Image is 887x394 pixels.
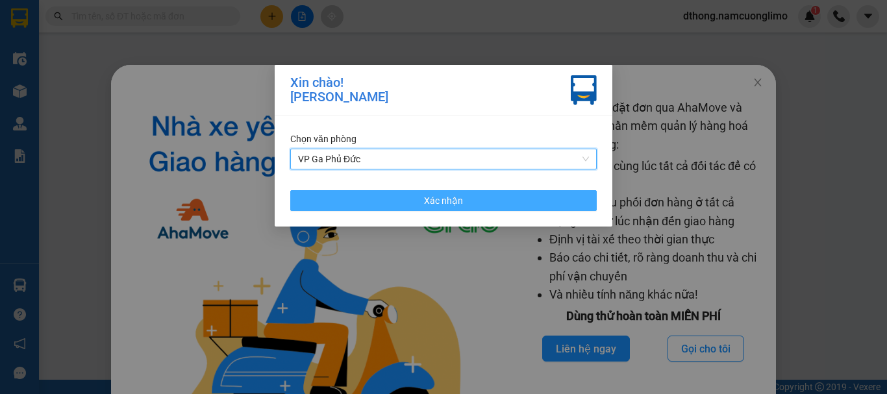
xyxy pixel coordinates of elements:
div: Chọn văn phòng [290,132,597,146]
span: Xác nhận [424,193,463,208]
button: Xác nhận [290,190,597,211]
div: Xin chào! [PERSON_NAME] [290,75,388,105]
img: vxr-icon [571,75,597,105]
span: VP Ga Phủ Đức [298,149,589,169]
